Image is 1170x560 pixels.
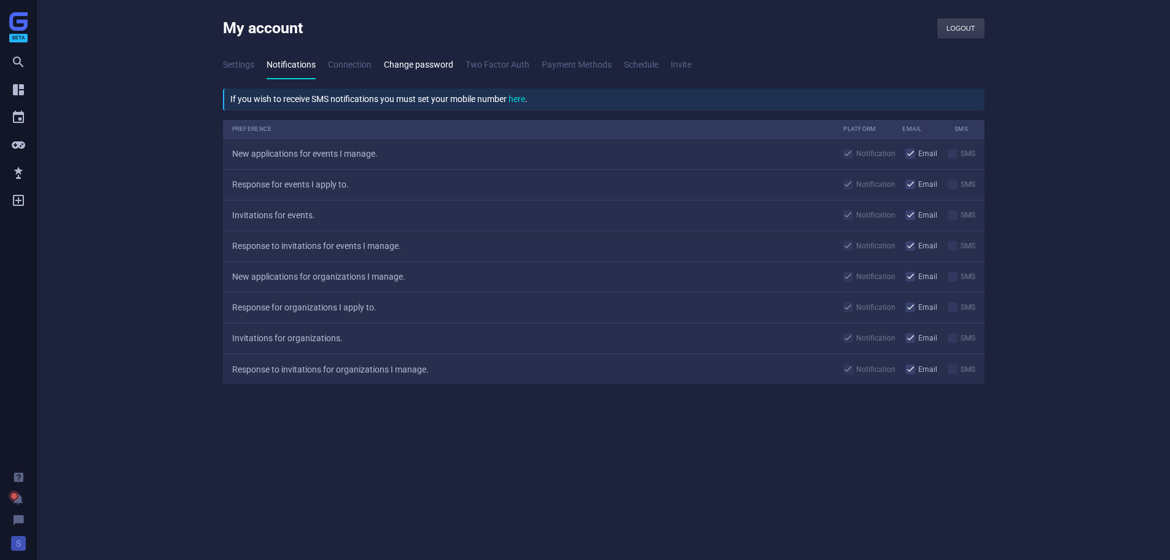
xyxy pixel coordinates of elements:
[232,241,401,251] span: Response to invitations for events I manage.
[853,211,895,219] div: Notification
[915,181,937,188] div: Email
[232,302,376,312] span: Response for organizations I apply to.
[12,515,25,527] i: 
[11,165,26,180] i: 
[853,304,895,311] div: Notification
[223,18,303,39] h1: My account
[886,120,938,139] th: Email
[915,334,937,342] div: Email
[957,304,975,311] div: SMS
[915,304,937,311] div: Email
[957,273,975,280] div: SMS
[230,92,528,107] div: If you wish to receive SMS notifications you must set your mobile number .
[11,193,26,208] i: 
[938,120,985,139] th: SMS
[915,273,937,280] div: Email
[915,211,937,219] div: Email
[232,210,315,220] span: Invitations for events.
[11,82,26,97] i: 
[671,51,692,79] a: Invite
[853,242,895,250] div: Notification
[232,333,343,343] span: Invitations for organizations.
[957,334,975,342] div: SMS
[542,51,612,79] a: Payment Methods
[853,150,895,157] div: Notification
[232,365,429,374] span: Response to invitations for organizations I manage.
[957,366,975,373] div: SMS
[11,110,26,125] i: 
[384,51,453,79] a: Change password
[9,12,28,31] img: Geex
[466,51,529,79] a: Two Factor Auth
[957,242,975,250] div: SMS
[915,150,937,157] div: Email
[223,120,834,139] th: Preference
[232,179,349,189] span: Response for events I apply to.
[834,120,886,139] th: Platform
[853,366,895,373] div: Notification
[957,211,975,219] div: SMS
[853,181,895,188] div: Notification
[957,150,975,157] div: SMS
[11,536,26,551] span: S
[328,51,372,79] a: Connection
[267,51,316,79] a: Notifications
[11,138,26,152] i: 
[232,272,405,282] span: New applications for organizations I manage.
[232,149,378,159] span: New applications for events I manage.
[223,51,254,79] a: Settings
[9,34,28,42] span: Beta
[915,242,937,250] div: Email
[11,527,26,551] a: S
[957,181,975,188] div: SMS
[853,273,895,280] div: Notification
[937,18,984,39] button: Logout
[509,94,525,104] a: here
[12,471,25,484] i: 
[11,55,26,69] i: 
[915,366,937,373] div: Email
[624,51,658,79] a: Schedule
[853,334,895,342] div: Notification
